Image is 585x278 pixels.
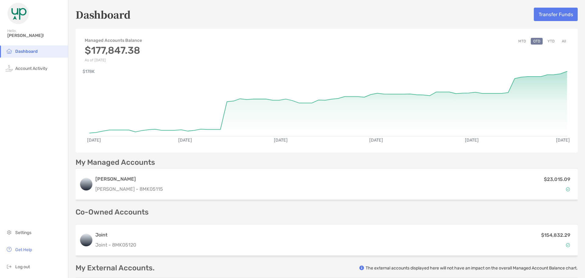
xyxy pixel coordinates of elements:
[5,246,13,253] img: get-help icon
[359,265,364,270] img: info
[516,38,528,45] button: MTD
[534,8,578,21] button: Transfer Funds
[87,138,101,143] text: [DATE]
[566,243,570,247] img: Account Status icon
[85,45,142,56] h3: $177,847.38
[7,33,64,38] span: [PERSON_NAME]!
[556,138,570,143] text: [DATE]
[541,231,570,239] p: $154,832.29
[15,66,48,71] span: Account Activity
[5,47,13,55] img: household icon
[178,138,192,143] text: [DATE]
[7,2,29,24] img: Zoe Logo
[95,175,163,183] h3: [PERSON_NAME]
[95,185,163,193] p: [PERSON_NAME] - 8MK05115
[566,187,570,191] img: Account Status icon
[76,264,154,272] p: My External Accounts.
[80,178,92,190] img: logo account
[85,58,142,62] p: As of [DATE]
[76,7,131,21] h5: Dashboard
[15,49,38,54] span: Dashboard
[15,247,32,252] span: Get Help
[76,208,578,216] p: Co-Owned Accounts
[76,159,155,166] p: My Managed Accounts
[5,64,13,72] img: activity icon
[95,241,136,249] p: Joint - 8MK05120
[5,263,13,270] img: logout icon
[85,38,142,43] h4: Managed Accounts Balance
[5,229,13,236] img: settings icon
[531,38,543,45] button: QTD
[369,138,383,143] text: [DATE]
[95,231,136,239] h3: Joint
[544,175,570,183] p: $23,015.09
[80,234,92,246] img: logo account
[15,230,31,235] span: Settings
[83,69,95,74] text: $178K
[366,265,578,271] p: The external accounts displayed here will not have an impact on the overall Managed Account Balan...
[15,264,30,269] span: Log out
[559,38,569,45] button: All
[274,138,288,143] text: [DATE]
[465,138,479,143] text: [DATE]
[545,38,557,45] button: YTD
